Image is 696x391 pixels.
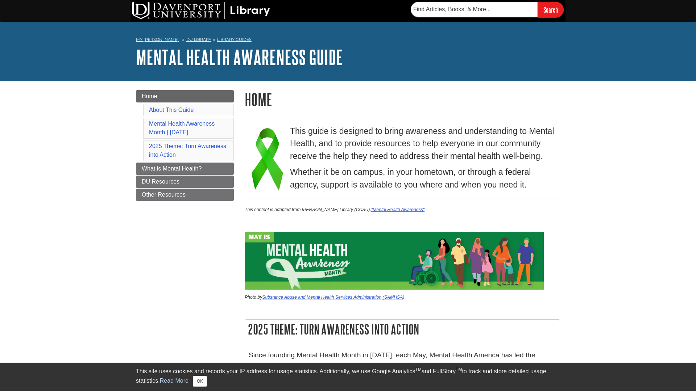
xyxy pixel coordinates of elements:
[245,90,560,109] h1: Home
[415,367,421,372] sup: TM
[136,90,234,102] a: Home
[142,165,202,172] span: What is Mental Health?
[160,378,188,384] a: Read More
[136,189,234,201] a: Other Resources
[193,376,207,387] button: Close
[411,2,538,17] input: Find Articles, Books, & More...
[136,46,343,68] a: Mental Health Awareness Guide
[149,143,226,158] a: 2025 Theme: Turn Awareness into Action
[149,121,215,135] a: Mental Health Awareness Month | [DATE]
[142,178,179,185] span: DU Resources
[456,367,462,372] sup: TM
[142,192,186,198] span: Other Resources
[290,167,531,189] big: Whether it be on campus, in your hometown, or through a federal agency, support is available to y...
[136,367,560,387] div: This site uses cookies and records your IP address for usage statistics. Additionally, we use Goo...
[136,90,234,201] div: Guide Page Menu
[262,295,404,300] a: Substance Abuse and Mental Health Services Administration (SAMHSA)
[142,93,157,99] span: Home
[245,295,404,300] em: Photo by
[249,350,556,381] p: Since founding Mental Health Month in [DATE], each May, Mental Health America has led the charge ...
[245,320,560,339] h2: 2025 Theme: Turn Awareness into Action
[290,126,554,161] big: This guide is designed to bring awareness and understanding to Mental Health, and to provide reso...
[217,37,252,42] a: Library Guides
[371,207,424,212] a: "Mental Health Awareness"
[136,37,179,43] a: My [PERSON_NAME]
[538,2,564,17] input: Search
[411,2,564,17] form: Searches DU Library's articles, books, and more
[186,37,211,42] a: DU Library
[132,2,270,19] img: DU Library
[149,107,194,113] a: About This Guide
[136,35,560,46] nav: breadcrumb
[245,207,426,212] small: This content is adapted from [PERSON_NAME] Library (CCSU), .
[136,163,234,175] a: What is Mental Health?
[136,176,234,188] a: DU Resources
